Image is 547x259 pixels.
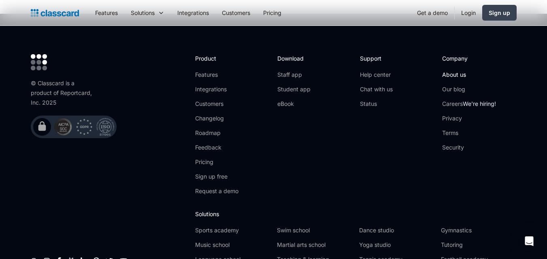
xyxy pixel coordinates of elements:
[411,4,454,22] a: Get a demo
[171,4,215,22] a: Integrations
[455,4,482,22] a: Login
[277,54,311,63] h2: Download
[442,71,496,79] a: About us
[195,129,238,137] a: Roadmap
[277,85,311,93] a: Student app
[442,54,496,63] h2: Company
[31,78,96,107] div: © Classcard is a product of Reportcard, Inc. 2025
[442,114,496,122] a: Privacy
[360,100,393,108] a: Status
[442,143,496,152] a: Security
[195,100,238,108] a: Customers
[195,173,238,181] a: Sign up free
[195,85,238,93] a: Integrations
[257,4,288,22] a: Pricing
[482,5,517,21] a: Sign up
[195,71,238,79] a: Features
[360,71,393,79] a: Help center
[277,226,352,234] a: Swim school
[215,4,257,22] a: Customers
[441,226,516,234] a: Gymnastics
[195,210,516,218] h2: Solutions
[489,8,510,17] div: Sign up
[195,54,238,63] h2: Product
[131,8,155,17] div: Solutions
[195,143,238,152] a: Feedback
[360,85,393,93] a: Chat with us
[442,129,496,137] a: Terms
[195,114,238,122] a: Changelog
[195,187,238,195] a: Request a demo
[442,85,496,93] a: Our blog
[31,7,79,19] a: home
[463,100,496,107] span: We're hiring!
[359,226,434,234] a: Dance studio
[360,54,393,63] h2: Support
[519,232,539,251] div: Open Intercom Messenger
[277,71,311,79] a: Staff app
[359,241,434,249] a: Yoga studio
[195,158,238,166] a: Pricing
[89,4,124,22] a: Features
[441,241,516,249] a: Tutoring
[195,226,270,234] a: Sports academy
[195,241,270,249] a: Music school
[277,100,311,108] a: eBook
[124,4,171,22] div: Solutions
[442,100,496,108] a: CareersWe're hiring!
[277,241,352,249] a: Martial arts school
